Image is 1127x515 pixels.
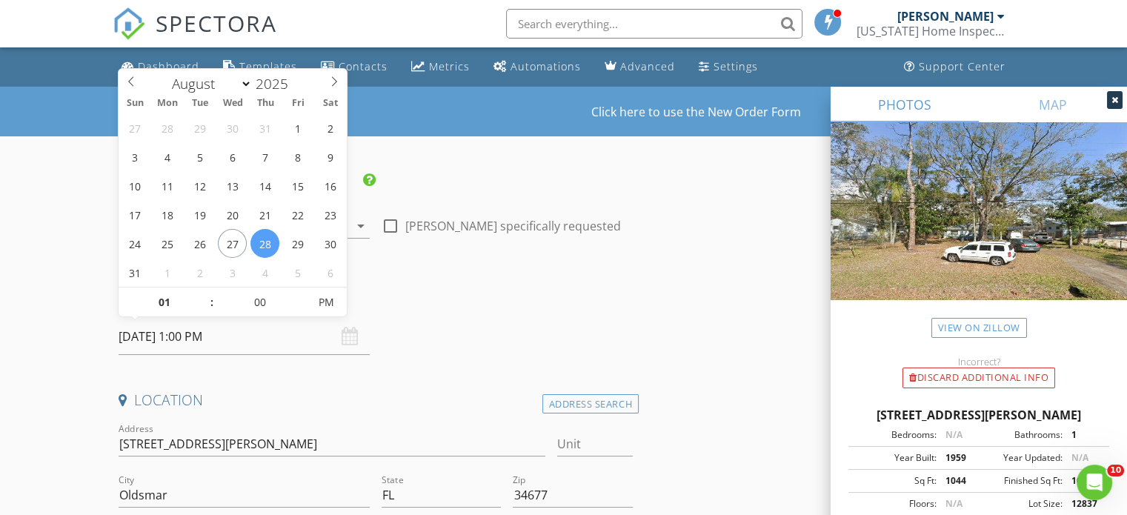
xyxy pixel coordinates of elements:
a: Advanced [599,53,681,81]
span: Sat [314,99,347,108]
span: August 11, 2025 [153,171,182,200]
span: August 28, 2025 [250,229,279,258]
a: PHOTOS [831,87,979,122]
div: Address Search [542,394,639,414]
a: Settings [693,53,764,81]
span: August 9, 2025 [316,142,345,171]
span: N/A [1071,451,1088,464]
div: Lot Size: [979,497,1063,511]
span: Fri [282,99,314,108]
span: SPECTORA [156,7,277,39]
span: August 18, 2025 [153,200,182,229]
input: Year [252,74,301,93]
iframe: Intercom live chat [1077,465,1112,500]
div: 1 [1063,428,1105,442]
span: Thu [249,99,282,108]
div: Bedrooms: [853,428,937,442]
span: August 7, 2025 [250,142,279,171]
span: July 28, 2025 [153,113,182,142]
span: July 30, 2025 [218,113,247,142]
div: Incorrect? [831,356,1127,368]
div: Year Updated: [979,451,1063,465]
div: Automations [511,59,581,73]
span: August 3, 2025 [121,142,150,171]
div: Dashboard [138,59,199,73]
div: [STREET_ADDRESS][PERSON_NAME] [848,406,1109,424]
span: August 4, 2025 [153,142,182,171]
a: MAP [979,87,1127,122]
span: August 30, 2025 [316,229,345,258]
div: 1044 [1063,474,1105,488]
span: September 6, 2025 [316,258,345,287]
a: Templates [217,53,303,81]
span: September 5, 2025 [283,258,312,287]
input: Search everything... [506,9,802,39]
span: August 17, 2025 [121,200,150,229]
span: : [210,288,214,317]
span: August 21, 2025 [250,200,279,229]
span: July 31, 2025 [250,113,279,142]
span: August 8, 2025 [283,142,312,171]
span: Mon [151,99,184,108]
a: Click here to use the New Order Form [591,106,801,118]
span: September 4, 2025 [250,258,279,287]
span: August 14, 2025 [250,171,279,200]
a: SPECTORA [113,20,277,51]
div: Support Center [919,59,1005,73]
a: Support Center [898,53,1011,81]
span: 10 [1107,465,1124,476]
div: Advanced [620,59,675,73]
div: Florida Home Inspections LLC [857,24,1005,39]
span: Wed [216,99,249,108]
div: Floors: [853,497,937,511]
span: August 15, 2025 [283,171,312,200]
span: August 24, 2025 [121,229,150,258]
span: August 13, 2025 [218,171,247,200]
img: The Best Home Inspection Software - Spectora [113,7,145,40]
a: Contacts [315,53,393,81]
span: September 2, 2025 [185,258,214,287]
span: August 6, 2025 [218,142,247,171]
a: Metrics [405,53,476,81]
div: Year Built: [853,451,937,465]
a: View on Zillow [931,318,1027,338]
div: 1044 [937,474,979,488]
span: August 10, 2025 [121,171,150,200]
span: September 3, 2025 [218,258,247,287]
span: September 1, 2025 [153,258,182,287]
span: Sun [119,99,151,108]
span: August 5, 2025 [185,142,214,171]
a: Dashboard [116,53,205,81]
span: Tue [184,99,216,108]
div: Bathrooms: [979,428,1063,442]
span: August 23, 2025 [316,200,345,229]
span: Click to toggle [306,288,347,317]
span: August 22, 2025 [283,200,312,229]
span: August 1, 2025 [283,113,312,142]
span: August 16, 2025 [316,171,345,200]
span: August 12, 2025 [185,171,214,200]
span: August 27, 2025 [218,229,247,258]
a: Automations (Basic) [488,53,587,81]
div: Metrics [429,59,470,73]
div: 1959 [937,451,979,465]
i: arrow_drop_down [352,217,370,235]
img: streetview [831,122,1127,336]
div: Finished Sq Ft: [979,474,1063,488]
span: August 26, 2025 [185,229,214,258]
div: Sq Ft: [853,474,937,488]
div: Settings [714,59,758,73]
div: Discard Additional info [902,368,1055,388]
span: August 25, 2025 [153,229,182,258]
span: N/A [945,497,963,510]
div: [PERSON_NAME] [897,9,994,24]
div: 12837 [1063,497,1105,511]
h4: Date/Time [119,289,633,308]
span: August 19, 2025 [185,200,214,229]
span: August 20, 2025 [218,200,247,229]
div: Templates [239,59,297,73]
label: [PERSON_NAME] specifically requested [405,219,621,233]
span: August 31, 2025 [121,258,150,287]
div: Contacts [339,59,388,73]
span: August 29, 2025 [283,229,312,258]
